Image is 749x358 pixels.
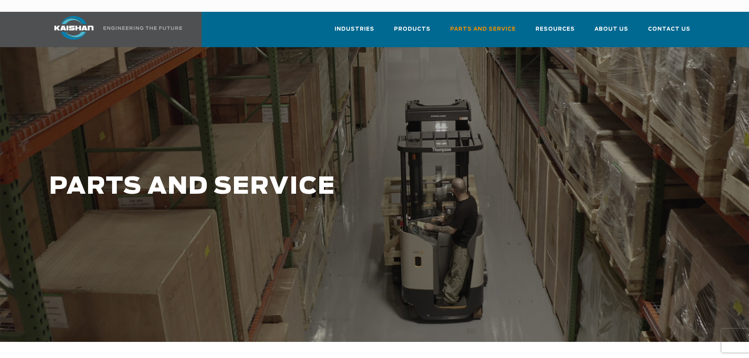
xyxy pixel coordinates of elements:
span: Products [394,25,431,34]
a: Products [394,19,431,46]
a: Kaishan USA [44,12,184,47]
a: Industries [335,19,374,46]
img: Engineering the future [103,26,182,30]
h1: PARTS AND SERVICE [49,174,590,200]
img: kaishan logo [44,16,103,40]
a: Parts and Service [450,19,516,46]
span: About Us [594,25,628,34]
span: Resources [536,25,575,34]
a: About Us [594,19,628,46]
span: Parts and Service [450,25,516,34]
a: Contact Us [648,19,690,46]
span: Contact Us [648,25,690,34]
a: Resources [536,19,575,46]
span: Industries [335,25,374,34]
